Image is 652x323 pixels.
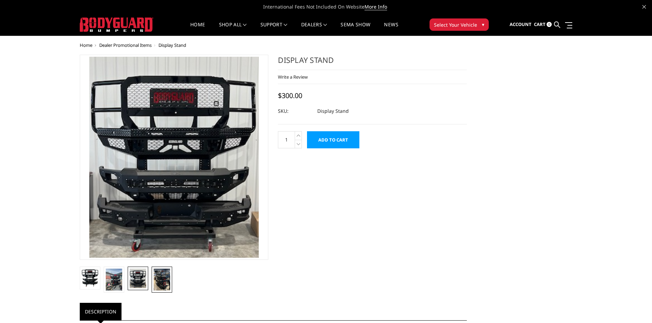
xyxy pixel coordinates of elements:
[278,55,467,70] h1: Display Stand
[82,269,98,287] img: Display Stand
[130,269,146,288] img: Display Stand
[278,91,302,100] span: $300.00
[80,42,92,48] a: Home
[365,3,387,10] a: More Info
[99,42,152,48] a: Dealer Promotional Items
[384,22,398,36] a: News
[510,15,532,34] a: Account
[154,269,170,291] img: Display Stand
[341,22,370,36] a: SEMA Show
[534,21,546,27] span: Cart
[618,290,652,323] iframe: Chat Widget
[80,55,269,260] a: Display Stand
[534,15,552,34] a: Cart 0
[307,131,359,148] input: Add to Cart
[260,22,287,36] a: Support
[510,21,532,27] span: Account
[317,105,349,117] dd: Display Stand
[301,22,327,36] a: Dealers
[158,42,186,48] span: Display Stand
[278,105,312,117] dt: SKU:
[547,22,552,27] span: 0
[430,18,489,31] button: Select Your Vehicle
[219,22,247,36] a: shop all
[278,74,308,80] a: Write a Review
[80,17,153,32] img: BODYGUARD BUMPERS
[190,22,205,36] a: Home
[482,21,484,28] span: ▾
[434,21,477,28] span: Select Your Vehicle
[106,269,122,291] img: Display Stand
[80,303,122,320] a: Description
